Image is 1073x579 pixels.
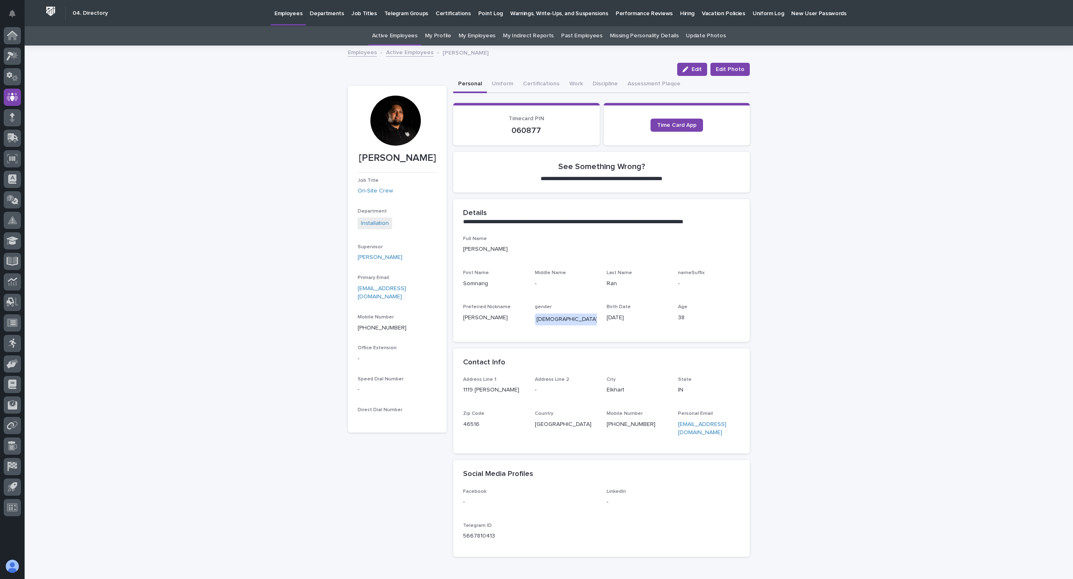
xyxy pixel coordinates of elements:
[358,178,379,183] span: Job Title
[358,325,406,331] a: [PHONE_NUMBER]
[73,10,108,17] h2: 04. Directory
[607,421,655,427] a: [PHONE_NUMBER]
[463,245,740,254] p: [PERSON_NAME]
[443,48,489,57] p: [PERSON_NAME]
[535,411,553,416] span: Country
[463,470,533,479] h2: Social Media Profiles
[10,10,21,23] div: Notifications
[564,76,588,93] button: Work
[677,63,707,76] button: Edit
[358,355,437,363] p: -
[518,76,564,93] button: Certifications
[678,314,740,322] p: 38
[678,377,692,382] span: State
[535,279,597,288] p: -
[692,66,702,72] span: Edit
[453,76,487,93] button: Personal
[710,63,750,76] button: Edit Photo
[463,126,590,135] p: 060877
[607,377,616,382] span: City
[535,386,597,394] p: -
[358,315,394,320] span: Mobile Number
[678,411,713,416] span: Personal Email
[463,358,505,367] h2: Contact Info
[607,270,632,275] span: Last Name
[463,209,487,218] h2: Details
[358,385,437,394] p: -
[535,377,569,382] span: Address Line 2
[358,152,437,164] p: [PERSON_NAME]
[358,209,387,214] span: Department
[425,26,451,46] a: My Profile
[678,279,740,288] p: -
[463,411,484,416] span: Zip Code
[535,314,599,325] div: [DEMOGRAPHIC_DATA]
[463,304,511,309] span: Preferred Nickname
[358,253,402,262] a: [PERSON_NAME]
[607,279,669,288] p: Ran
[358,275,389,280] span: Primary Email
[43,4,58,19] img: Workspace Logo
[463,523,492,528] span: Telegram ID
[463,420,525,429] p: 46516
[463,498,597,506] p: -
[561,26,603,46] a: Past Employees
[4,5,21,22] button: Notifications
[463,386,525,394] p: 1119 [PERSON_NAME]
[607,386,669,394] p: Elkhart
[4,558,21,575] button: users-avatar
[358,407,402,412] span: Direct Dial Number
[358,346,397,350] span: Office Extension
[535,304,552,309] span: gender
[463,236,487,241] span: Full Name
[459,26,495,46] a: My Employees
[358,245,383,249] span: Supervisor
[372,26,418,46] a: Active Employees
[503,26,554,46] a: My Indirect Reports
[463,314,525,322] p: [PERSON_NAME]
[558,162,645,172] h2: See Something Wrong?
[607,498,740,506] p: -
[588,76,623,93] button: Discipline
[361,219,389,228] a: Installation
[716,65,744,73] span: Edit Photo
[610,26,679,46] a: Missing Personality Details
[463,377,496,382] span: Address Line 1
[607,314,669,322] p: [DATE]
[678,421,726,436] a: [EMAIL_ADDRESS][DOMAIN_NAME]
[487,76,518,93] button: Uniform
[463,270,489,275] span: First Name
[607,411,643,416] span: Mobile Number
[463,279,525,288] p: Somnang
[358,187,393,195] a: On-Site Crew
[463,532,597,540] p: 5667810413
[678,270,705,275] span: nameSuffix
[607,489,626,494] span: LinkedIn
[535,420,597,429] p: [GEOGRAPHIC_DATA]
[509,116,544,121] span: Timecard PIN
[686,26,726,46] a: Update Photos
[358,286,406,300] a: [EMAIL_ADDRESS][DOMAIN_NAME]
[678,386,740,394] p: IN
[623,76,685,93] button: Assessment Plaque
[386,47,434,57] a: Active Employees
[657,122,696,128] span: Time Card App
[358,377,404,382] span: Speed Dial Number
[348,47,377,57] a: Employees
[463,489,486,494] span: Facebook
[678,304,687,309] span: Age
[651,119,703,132] a: Time Card App
[535,270,566,275] span: Middle Name
[607,304,631,309] span: Birth Date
